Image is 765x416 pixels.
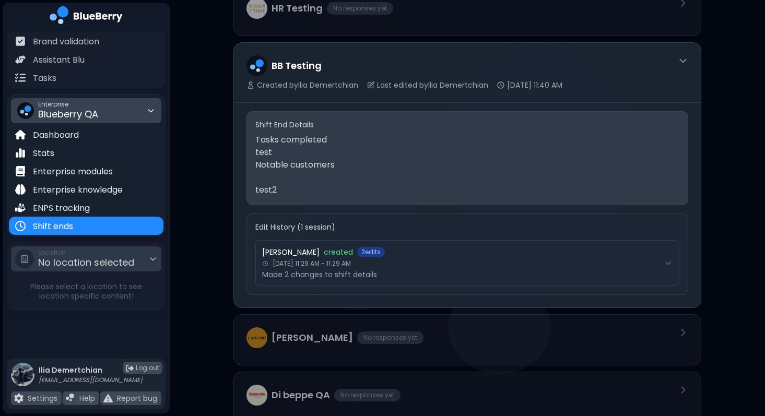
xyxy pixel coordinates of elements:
[11,363,34,386] img: profile photo
[15,73,26,83] img: file icon
[15,148,26,158] img: file icon
[9,282,163,301] p: Please select a location to see location specific content!
[33,202,90,215] p: ENPS tracking
[257,80,358,90] span: Created by Ilia Demertchian
[255,134,679,196] p: Tasks completed test Notable customers test2
[103,394,113,403] img: file icon
[246,55,267,76] img: company thumbnail
[327,2,393,15] span: No responses yet
[33,35,99,48] p: Brand validation
[377,80,488,90] span: Last edited by Ilia Demertchian
[66,394,75,403] img: file icon
[357,331,423,344] span: No responses yet
[38,108,98,121] span: Blueberry QA
[255,222,679,232] h4: Edit History ( 1 session )
[117,394,157,403] p: Report bug
[246,327,267,348] img: company thumbnail
[507,80,562,90] span: [DATE] 11:40 AM
[136,364,159,372] span: Log out
[15,54,26,65] img: file icon
[126,364,134,372] img: logout
[14,394,23,403] img: file icon
[272,330,353,345] h3: [PERSON_NAME]
[15,184,26,195] img: file icon
[33,72,56,85] p: Tasks
[255,120,679,129] h4: Shift End Details
[15,221,26,231] img: file icon
[38,100,98,109] span: Enterprise
[273,259,351,268] span: [DATE] 11:29 AM - 11:29 AM
[38,248,134,257] span: Location
[33,184,123,196] p: Enterprise knowledge
[79,394,95,403] p: Help
[246,385,267,406] img: company thumbnail
[33,129,79,141] p: Dashboard
[334,389,401,401] span: No responses yet
[262,247,320,257] span: [PERSON_NAME]
[33,165,113,178] p: Enterprise modules
[15,166,26,176] img: file icon
[15,36,26,46] img: file icon
[28,394,57,403] p: Settings
[17,102,34,119] img: company thumbnail
[39,365,143,375] p: Ilia Demertchian
[272,1,323,16] h3: HR Testing
[33,220,73,233] p: Shift ends
[15,203,26,213] img: file icon
[39,376,143,384] p: [EMAIL_ADDRESS][DOMAIN_NAME]
[33,54,85,66] p: Assistant Blu
[15,129,26,140] img: file icon
[262,270,660,279] p: Made 2 changes to shift details
[272,58,322,73] h3: BB Testing
[33,147,54,160] p: Stats
[324,247,353,257] span: created
[50,6,123,28] img: company logo
[272,388,330,402] h3: Di beppe QA
[357,247,385,257] span: 2 edits
[38,256,134,269] span: No location selected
